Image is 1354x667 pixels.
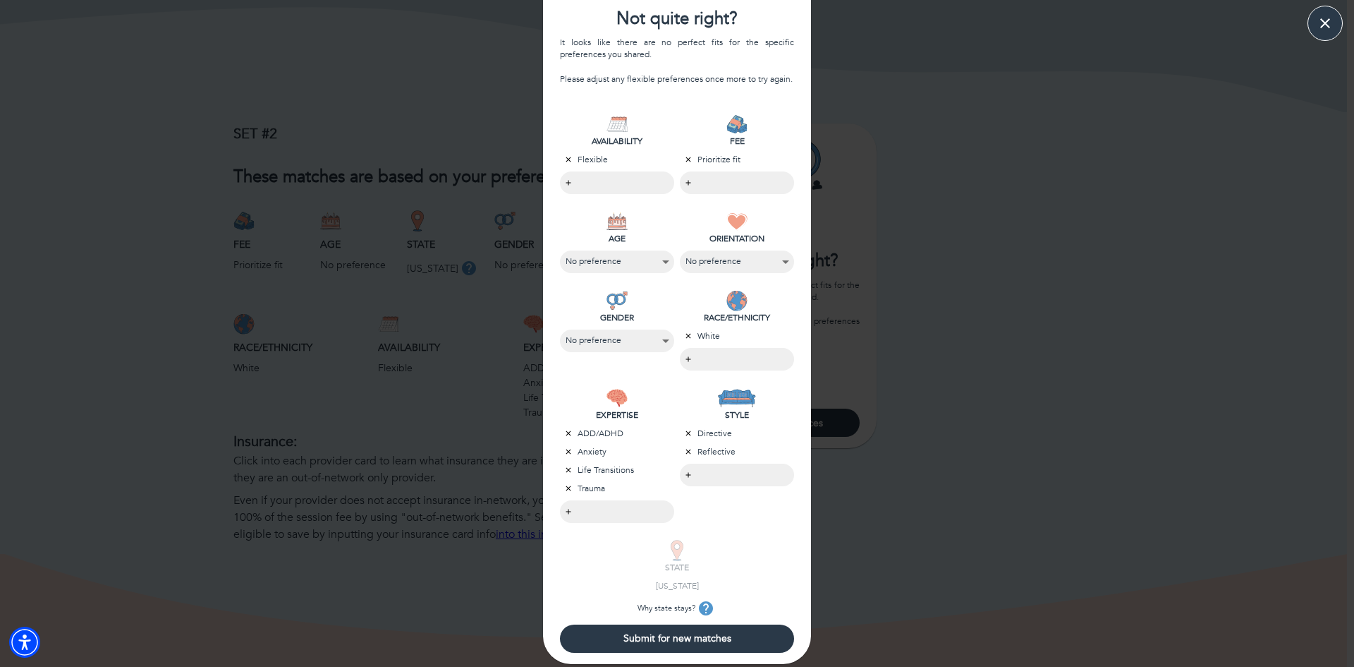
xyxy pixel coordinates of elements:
[680,311,794,324] p: RACE/ETHNICITY
[560,464,674,476] p: Life Transitions
[560,445,674,458] p: Anxiety
[560,409,674,421] p: EXPERTISE
[560,311,674,324] p: GENDER
[680,427,794,440] p: Directive
[560,482,674,495] p: Trauma
[9,627,40,658] div: Accessibility Menu
[560,135,674,148] p: AVAILABILITY
[560,37,794,85] div: It looks like there are no perfect fits for the specific preferences you shared. Please adjust an...
[726,114,748,135] img: FEE
[680,409,794,421] p: STYLE
[680,330,794,342] p: White
[695,598,716,619] button: tooltip
[543,7,811,31] div: Not quite right?
[680,445,794,458] p: Reflective
[717,387,756,409] img: STYLE
[726,290,748,311] img: RACE/ETHNICITY
[566,632,788,645] span: Submit for new matches
[606,114,628,135] img: AVAILABILITY
[680,135,794,148] p: FEE
[666,540,688,561] img: STATE
[620,561,734,574] p: STATE
[606,290,628,311] img: GENDER
[620,579,734,592] p: [US_STATE]
[680,232,794,245] p: ORIENTATION
[606,211,628,232] img: AGE
[560,153,674,166] p: Flexible
[606,387,628,409] img: EXPERTISE
[680,153,794,166] p: Prioritize fit
[560,625,794,653] button: Submit for new matches
[620,598,734,619] p: Why state stays?
[726,211,748,232] img: ORIENTATION
[560,232,674,245] p: AGE
[560,427,674,440] p: ADD/ADHD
